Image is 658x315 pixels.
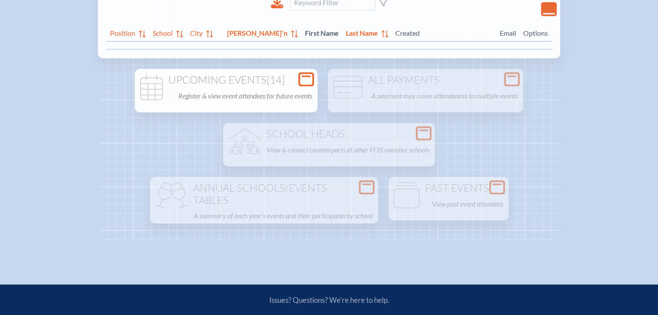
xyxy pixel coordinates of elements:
p: A summary of each year’s events and their participants by school [194,210,373,222]
p: View & contact counterparts at other FCIS member schools [267,144,430,156]
span: Last Name [346,27,378,37]
h1: All Payments [331,74,520,86]
p: View past event attendees [432,198,503,210]
h1: Annual Schools/Events Tables [154,182,374,206]
span: [14] [267,73,285,86]
span: City [190,27,203,37]
p: Register & view event attendees for future events [178,90,312,102]
span: First Name [305,27,339,37]
span: School [153,27,173,37]
span: Email [500,27,516,37]
h1: School Heads [227,128,431,140]
span: [PERSON_NAME]’n [227,27,287,37]
p: A payment may cover attendances to multiple events [371,90,518,102]
h1: Upcoming Events [138,74,314,86]
span: Created [395,27,493,37]
span: Position [110,27,135,37]
h1: Past Events [392,182,505,194]
span: Options [523,27,548,37]
p: Issues? Questions? We’re here to help. [176,295,482,305]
